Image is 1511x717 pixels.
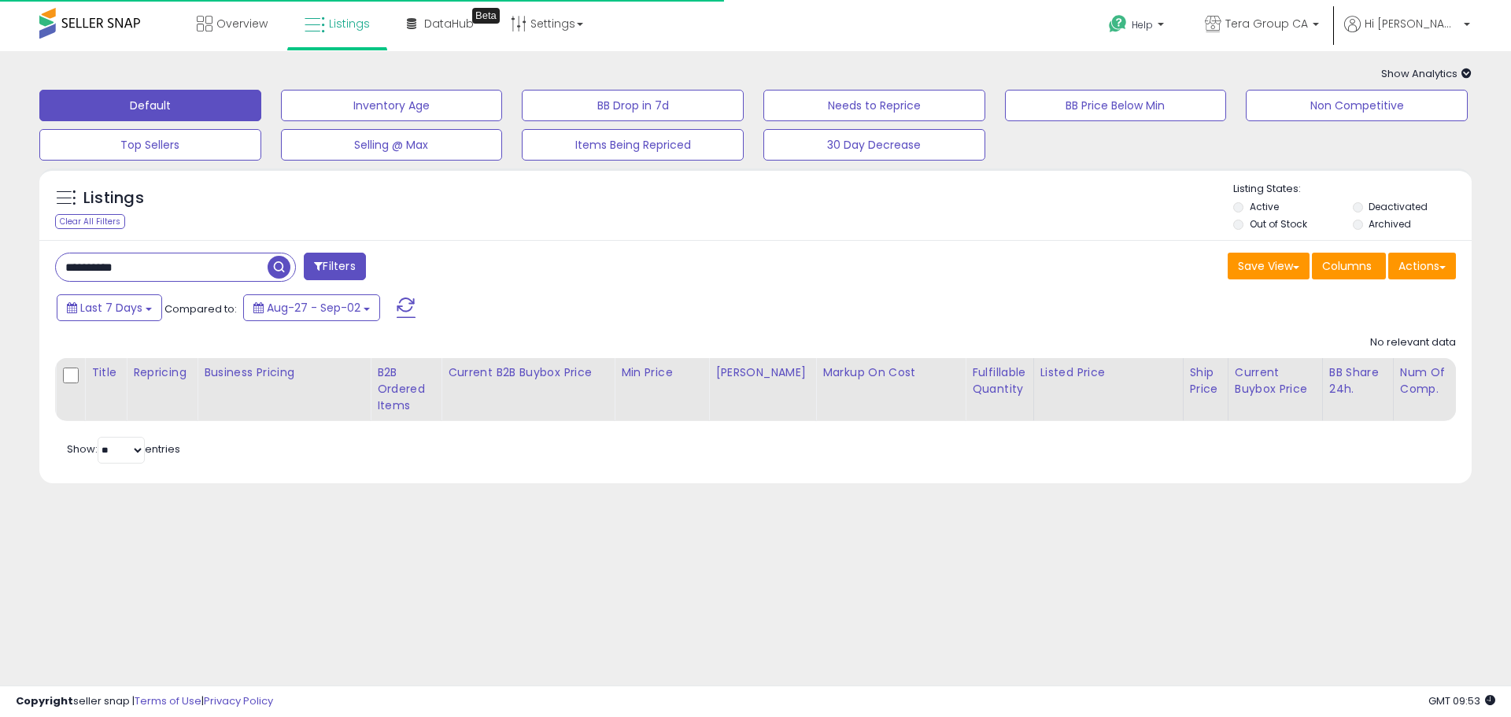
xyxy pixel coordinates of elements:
[1428,693,1495,708] span: 2025-09-10 09:53 GMT
[1233,182,1471,197] p: Listing States:
[57,294,162,321] button: Last 7 Days
[80,300,142,316] span: Last 7 Days
[424,16,474,31] span: DataHub
[1381,66,1472,81] span: Show Analytics
[822,364,959,381] div: Markup on Cost
[243,294,380,321] button: Aug-27 - Sep-02
[267,300,360,316] span: Aug-27 - Sep-02
[763,129,985,161] button: 30 Day Decrease
[281,129,503,161] button: Selling @ Max
[1369,217,1411,231] label: Archived
[91,364,120,381] div: Title
[1005,90,1227,121] button: BB Price Below Min
[1322,258,1372,274] span: Columns
[329,16,370,31] span: Listings
[1369,200,1428,213] label: Deactivated
[1228,253,1310,279] button: Save View
[1132,18,1153,31] span: Help
[472,8,500,24] div: Tooltip anchor
[715,364,809,381] div: [PERSON_NAME]
[1400,364,1457,397] div: Num of Comp.
[1250,200,1279,213] label: Active
[16,694,273,709] div: seller snap | |
[1190,364,1221,397] div: Ship Price
[16,693,73,708] strong: Copyright
[1225,16,1308,31] span: Tera Group CA
[1365,16,1459,31] span: Hi [PERSON_NAME]
[763,90,985,121] button: Needs to Reprice
[522,90,744,121] button: BB Drop in 7d
[1370,335,1456,350] div: No relevant data
[1344,16,1470,51] a: Hi [PERSON_NAME]
[135,693,201,708] a: Terms of Use
[39,90,261,121] button: Default
[39,129,261,161] button: Top Sellers
[1329,364,1387,397] div: BB Share 24h.
[1250,217,1307,231] label: Out of Stock
[216,16,268,31] span: Overview
[1108,14,1128,34] i: Get Help
[204,693,273,708] a: Privacy Policy
[1312,253,1386,279] button: Columns
[204,364,364,381] div: Business Pricing
[83,187,144,209] h5: Listings
[1235,364,1316,397] div: Current Buybox Price
[164,301,237,316] span: Compared to:
[55,214,125,229] div: Clear All Filters
[281,90,503,121] button: Inventory Age
[1246,90,1468,121] button: Non Competitive
[1096,2,1180,51] a: Help
[377,364,434,414] div: B2B Ordered Items
[1388,253,1456,279] button: Actions
[972,364,1026,397] div: Fulfillable Quantity
[621,364,702,381] div: Min Price
[67,442,180,456] span: Show: entries
[522,129,744,161] button: Items Being Repriced
[1040,364,1177,381] div: Listed Price
[304,253,365,280] button: Filters
[816,358,966,421] th: The percentage added to the cost of goods (COGS) that forms the calculator for Min & Max prices.
[448,364,608,381] div: Current B2B Buybox Price
[133,364,190,381] div: Repricing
